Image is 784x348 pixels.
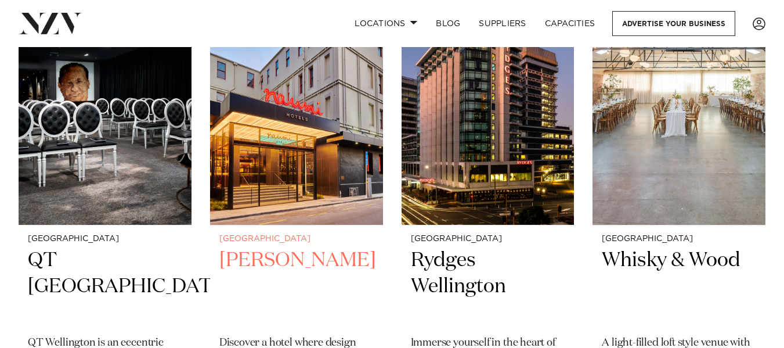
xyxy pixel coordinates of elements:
small: [GEOGRAPHIC_DATA] [28,235,182,243]
img: nzv-logo.png [19,13,82,34]
small: [GEOGRAPHIC_DATA] [219,235,374,243]
h2: Whisky & Wood [602,247,756,326]
h2: Rydges Wellington [411,247,565,326]
h2: QT [GEOGRAPHIC_DATA] [28,247,182,326]
a: Capacities [536,11,605,36]
small: [GEOGRAPHIC_DATA] [602,235,756,243]
h2: [PERSON_NAME] [219,247,374,326]
a: SUPPLIERS [469,11,535,36]
small: [GEOGRAPHIC_DATA] [411,235,565,243]
a: Advertise your business [612,11,735,36]
a: BLOG [427,11,469,36]
a: Locations [345,11,427,36]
